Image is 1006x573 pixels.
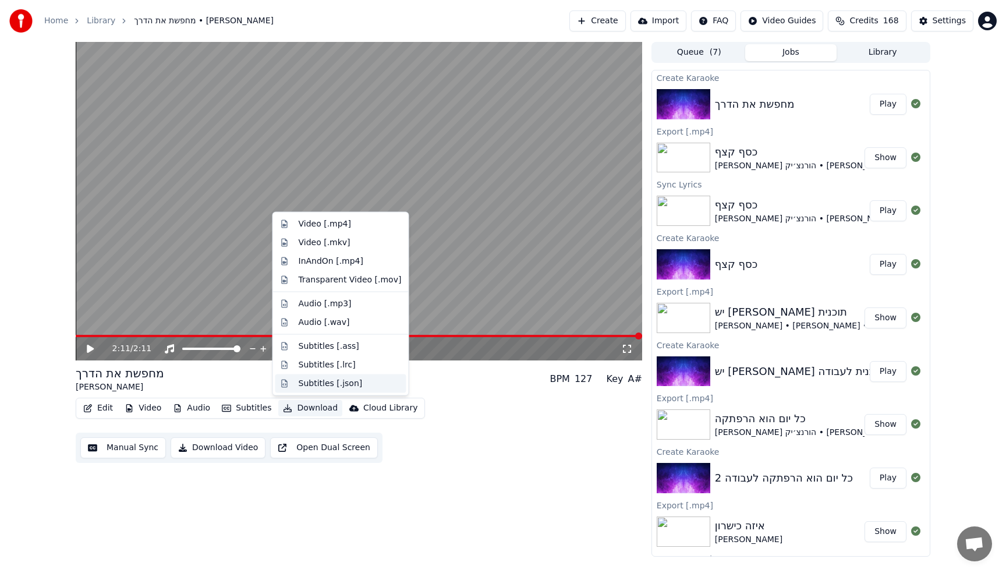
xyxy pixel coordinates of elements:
[652,338,930,352] div: Create Karaoke
[299,218,351,230] div: Video [.mp4]
[933,15,966,27] div: Settings
[299,236,350,248] div: Video [.mkv]
[715,534,782,546] div: [PERSON_NAME]
[715,320,938,332] div: [PERSON_NAME] • [PERSON_NAME] • [PERSON_NAME]
[628,372,642,386] div: A#
[569,10,626,31] button: Create
[134,15,274,27] span: מחפשת את הדרך • [PERSON_NAME]
[278,400,342,416] button: Download
[715,411,894,427] div: כל יום הוא הרפתקה
[120,400,166,416] button: Video
[168,400,215,416] button: Audio
[87,15,115,27] a: Library
[911,10,973,31] button: Settings
[363,402,417,414] div: Cloud Library
[550,372,569,386] div: BPM
[652,498,930,512] div: Export [.mp4]
[653,44,745,61] button: Queue
[652,177,930,191] div: Sync Lyrics
[630,10,686,31] button: Import
[870,468,906,489] button: Play
[299,377,363,389] div: Subtitles [.json]
[870,254,906,275] button: Play
[865,307,906,328] button: Show
[957,526,992,561] div: פתח צ'אט
[9,9,33,33] img: youka
[849,15,878,27] span: Credits
[837,44,929,61] button: Library
[652,551,930,565] div: Create Karaoke
[112,343,140,355] div: /
[299,274,402,285] div: Transparent Video [.mov]
[299,316,350,328] div: Audio [.wav]
[715,363,884,380] div: יש [PERSON_NAME] תוכנית לעבודה
[865,147,906,168] button: Show
[76,365,164,381] div: מחפשת את הדרך
[299,359,356,370] div: Subtitles [.lrc]
[741,10,823,31] button: Video Guides
[883,15,899,27] span: 168
[652,391,930,405] div: Export [.mp4]
[217,400,276,416] button: Subtitles
[575,372,593,386] div: 127
[171,437,265,458] button: Download Video
[715,470,853,486] div: כל יום הוא הרפתקה לעבודה 2
[715,96,795,112] div: מחפשת את הדרך
[112,343,130,355] span: 2:11
[44,15,274,27] nav: breadcrumb
[870,361,906,382] button: Play
[715,256,757,273] div: כסף קצף
[79,400,118,416] button: Edit
[652,124,930,138] div: Export [.mp4]
[133,343,151,355] span: 2:11
[745,44,837,61] button: Jobs
[652,444,930,458] div: Create Karaoke
[299,340,359,352] div: Subtitles [.ass]
[715,304,938,320] div: יש [PERSON_NAME] תוכנית
[606,372,623,386] div: Key
[652,284,930,298] div: Export [.mp4]
[870,94,906,115] button: Play
[299,298,352,309] div: Audio [.mp3]
[691,10,736,31] button: FAQ
[76,381,164,393] div: [PERSON_NAME]
[870,200,906,221] button: Play
[652,70,930,84] div: Create Karaoke
[710,47,721,58] span: ( 7 )
[865,414,906,435] button: Show
[44,15,68,27] a: Home
[865,521,906,542] button: Show
[828,10,906,31] button: Credits168
[299,255,364,267] div: InAndOn [.mp4]
[715,427,894,438] div: [PERSON_NAME] הורנצ׳יק • [PERSON_NAME]
[80,437,166,458] button: Manual Sync
[715,518,782,534] div: איזה כישרון
[652,231,930,245] div: Create Karaoke
[270,437,378,458] button: Open Dual Screen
